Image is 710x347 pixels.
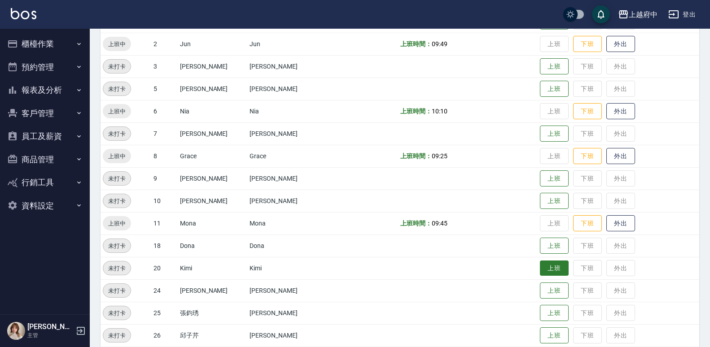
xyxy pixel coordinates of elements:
[4,171,86,194] button: 行銷工具
[103,107,131,116] span: 上班中
[178,190,247,212] td: [PERSON_NAME]
[247,190,329,212] td: [PERSON_NAME]
[247,167,329,190] td: [PERSON_NAME]
[606,148,635,165] button: 外出
[178,302,247,324] td: 張鈞琇
[247,234,329,257] td: Dona
[151,190,178,212] td: 10
[540,305,569,321] button: 上班
[178,234,247,257] td: Dona
[614,5,661,24] button: 上越府中
[247,279,329,302] td: [PERSON_NAME]
[4,194,86,217] button: 資料設定
[606,103,635,120] button: 外出
[4,102,86,125] button: 客戶管理
[151,145,178,167] td: 8
[247,100,329,122] td: Nia
[151,33,178,55] td: 2
[103,219,131,228] span: 上班中
[151,279,178,302] td: 24
[247,145,329,167] td: Grace
[247,122,329,145] td: [PERSON_NAME]
[573,103,602,120] button: 下班
[400,220,432,227] b: 上班時間：
[178,257,247,279] td: Kimi
[540,282,569,299] button: 上班
[178,145,247,167] td: Grace
[606,215,635,232] button: 外出
[103,264,131,273] span: 未打卡
[103,286,131,295] span: 未打卡
[103,84,131,94] span: 未打卡
[103,174,131,183] span: 未打卡
[11,8,36,19] img: Logo
[151,302,178,324] td: 25
[27,331,73,339] p: 主管
[178,167,247,190] td: [PERSON_NAME]
[540,58,569,75] button: 上班
[665,6,699,23] button: 登出
[247,55,329,78] td: [PERSON_NAME]
[103,308,131,318] span: 未打卡
[4,78,86,102] button: 報表及分析
[540,81,569,97] button: 上班
[151,55,178,78] td: 3
[432,108,447,115] span: 10:10
[247,324,329,347] td: [PERSON_NAME]
[540,327,569,344] button: 上班
[540,260,569,276] button: 上班
[151,324,178,347] td: 26
[4,125,86,148] button: 員工及薪資
[247,33,329,55] td: Jun
[540,238,569,254] button: 上班
[629,9,657,20] div: 上越府中
[151,78,178,100] td: 5
[178,279,247,302] td: [PERSON_NAME]
[540,126,569,142] button: 上班
[432,40,447,48] span: 09:49
[573,36,602,52] button: 下班
[606,36,635,52] button: 外出
[432,152,447,160] span: 09:25
[4,148,86,171] button: 商品管理
[151,100,178,122] td: 6
[103,241,131,251] span: 未打卡
[573,215,602,232] button: 下班
[4,56,86,79] button: 預約管理
[247,302,329,324] td: [PERSON_NAME]
[178,324,247,347] td: 邱子芹
[103,62,131,71] span: 未打卡
[400,152,432,160] b: 上班時間：
[103,129,131,139] span: 未打卡
[4,32,86,56] button: 櫃檯作業
[247,257,329,279] td: Kimi
[247,78,329,100] td: [PERSON_NAME]
[151,167,178,190] td: 9
[151,212,178,234] td: 11
[573,148,602,165] button: 下班
[103,39,131,49] span: 上班中
[178,212,247,234] td: Mona
[103,152,131,161] span: 上班中
[103,196,131,206] span: 未打卡
[151,257,178,279] td: 20
[151,122,178,145] td: 7
[151,234,178,257] td: 18
[178,122,247,145] td: [PERSON_NAME]
[400,108,432,115] b: 上班時間：
[592,5,610,23] button: save
[540,193,569,209] button: 上班
[27,322,73,331] h5: [PERSON_NAME]
[178,33,247,55] td: Jun
[400,40,432,48] b: 上班時間：
[178,100,247,122] td: Nia
[178,78,247,100] td: [PERSON_NAME]
[247,212,329,234] td: Mona
[178,55,247,78] td: [PERSON_NAME]
[540,170,569,187] button: 上班
[103,331,131,340] span: 未打卡
[7,322,25,340] img: Person
[432,220,447,227] span: 09:45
